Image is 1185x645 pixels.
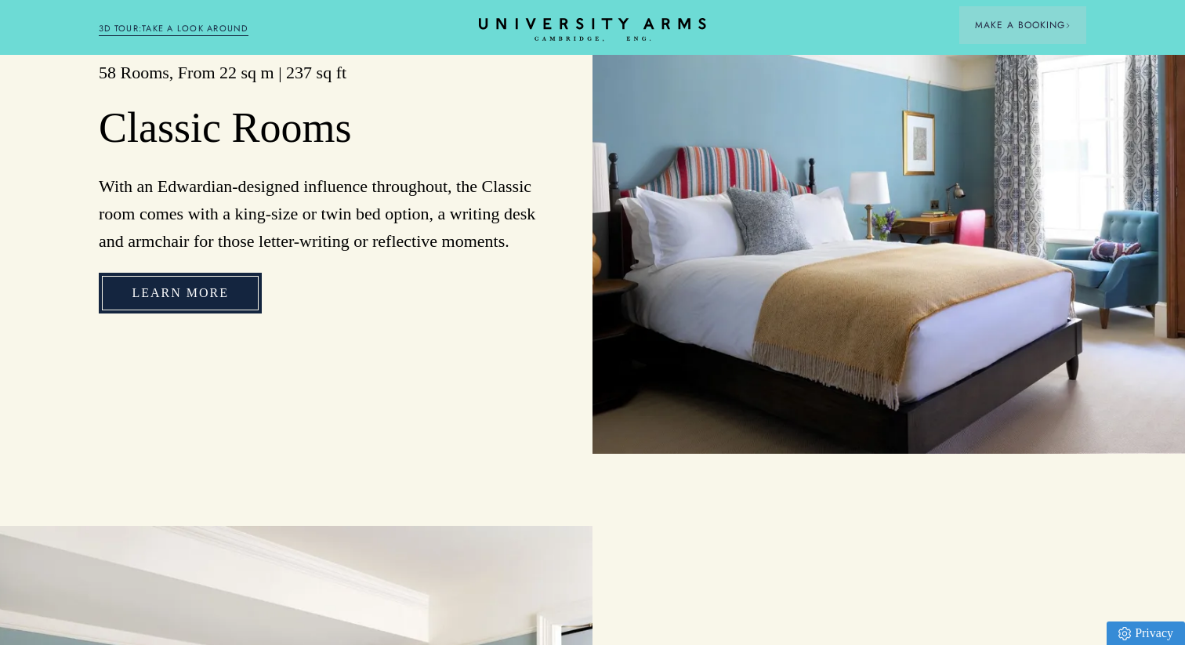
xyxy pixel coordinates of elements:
[1107,621,1185,645] a: Privacy
[99,61,538,85] h3: 58 Rooms, From 22 sq m | 237 sq ft
[99,22,248,36] a: 3D TOUR:TAKE A LOOK AROUND
[959,6,1086,44] button: Make a BookingArrow icon
[479,18,706,42] a: Home
[99,103,538,154] h2: Classic Rooms
[975,18,1071,32] span: Make a Booking
[99,273,262,313] a: Learn More
[1118,627,1131,640] img: Privacy
[99,172,538,255] p: With an Edwardian-designed influence throughout, the Classic room comes with a king-size or twin ...
[1065,23,1071,28] img: Arrow icon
